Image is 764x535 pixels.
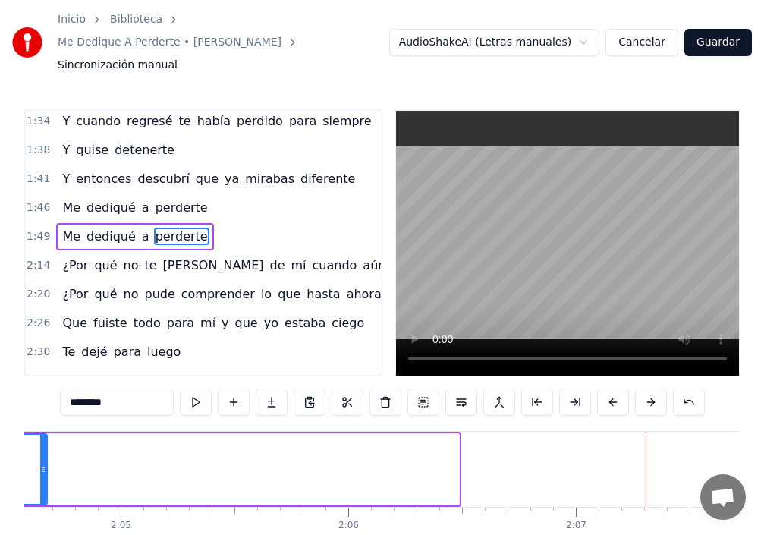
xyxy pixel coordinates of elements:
[263,314,280,332] span: yo
[196,112,232,130] span: había
[566,520,586,532] div: 2:07
[61,199,82,216] span: Me
[27,143,50,158] span: 1:38
[290,256,308,274] span: mí
[111,520,131,532] div: 2:05
[58,12,389,73] nav: breadcrumb
[178,112,193,130] span: te
[85,199,137,216] span: dediqué
[61,228,82,245] span: Me
[58,58,178,73] span: Sincronización manual
[305,285,341,303] span: hasta
[122,256,140,274] span: no
[154,199,209,216] span: perderte
[299,170,357,187] span: diferente
[684,29,752,56] button: Guardar
[146,372,175,389] span: ego,
[146,343,182,360] span: luego
[74,141,110,159] span: quise
[61,141,71,159] span: Y
[93,372,143,389] span: maldito
[605,29,678,56] button: Cancelar
[113,141,176,159] span: detenerte
[132,314,162,332] span: todo
[61,256,90,274] span: ¿Por
[27,258,50,273] span: 2:14
[61,170,71,187] span: Y
[143,285,176,303] span: pude
[61,372,90,389] span: Este
[93,285,118,303] span: qué
[259,285,273,303] span: lo
[110,12,162,27] a: Biblioteca
[143,256,158,274] span: te
[311,256,359,274] span: cuando
[125,112,174,130] span: regresé
[234,314,259,332] span: que
[330,314,366,332] span: ciego
[27,114,50,129] span: 1:34
[92,314,129,332] span: fuiste
[93,256,118,274] span: qué
[61,343,77,360] span: Te
[58,35,281,50] a: Me Dedique A Perderte • [PERSON_NAME]
[165,314,196,332] span: para
[27,172,50,187] span: 1:41
[194,170,220,187] span: que
[178,372,212,389] span: mmh
[27,373,50,389] span: 2:33
[27,345,50,360] span: 2:30
[283,314,327,332] span: estaba
[223,170,241,187] span: ya
[162,256,266,274] span: [PERSON_NAME]
[27,200,50,216] span: 1:46
[74,112,122,130] span: cuando
[136,170,190,187] span: descubrí
[220,314,230,332] span: y
[27,316,50,331] span: 2:26
[338,520,359,532] div: 2:06
[235,112,285,130] span: perdido
[244,170,296,187] span: mirabas
[140,199,151,216] span: a
[288,112,318,130] span: para
[269,256,287,274] span: de
[112,343,143,360] span: para
[85,228,137,245] span: dediqué
[700,474,746,520] a: Open chat
[27,229,50,244] span: 1:49
[276,285,302,303] span: que
[361,256,387,274] span: aún
[12,27,42,58] img: youka
[345,285,383,303] span: ahora
[180,285,256,303] span: comprender
[61,112,71,130] span: Y
[61,314,89,332] span: Que
[154,228,209,245] span: perderte
[74,170,133,187] span: entonces
[140,228,151,245] span: a
[122,285,140,303] span: no
[80,343,108,360] span: dejé
[199,314,217,332] span: mí
[27,287,50,302] span: 2:20
[61,285,90,303] span: ¿Por
[58,12,86,27] a: Inicio
[321,112,373,130] span: siempre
